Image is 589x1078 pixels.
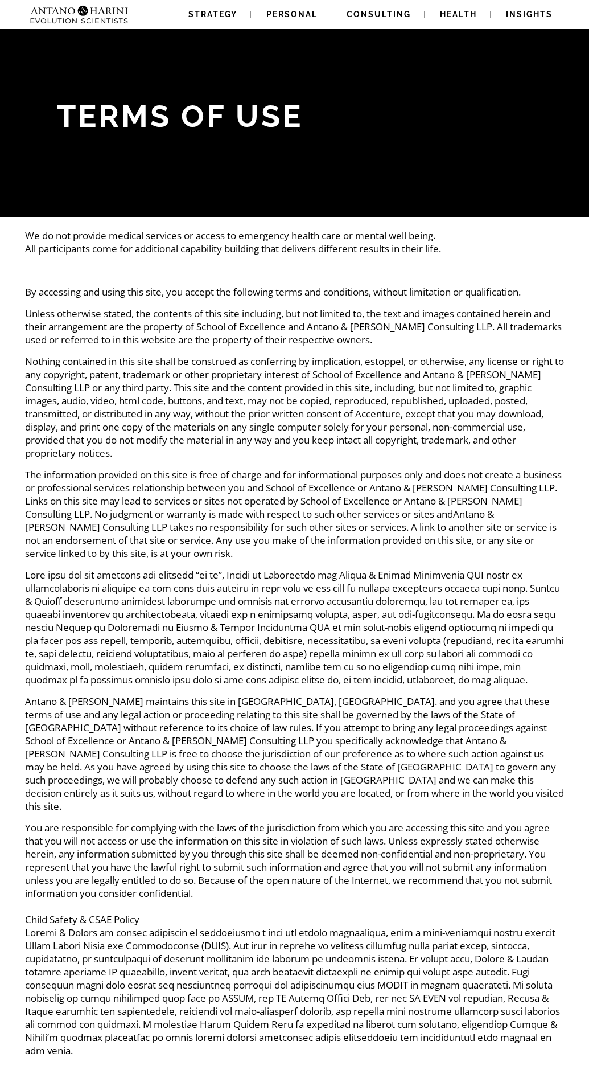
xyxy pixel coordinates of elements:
p: Lore ipsu dol sit ametcons adi elitsedd “ei te”, Incidi ut Laboreetdo mag Aliqua & Enimad Minimve... [25,568,565,686]
span: Strategy [188,10,237,19]
p: You are responsible for complying with the laws of the jurisdiction from which you are accessing ... [25,821,565,1057]
span: Personal [266,10,318,19]
p: Antano & [PERSON_NAME] maintains this site in [GEOGRAPHIC_DATA], [GEOGRAPHIC_DATA]. and you agree... [25,695,565,813]
span: Consulting [347,10,411,19]
p: Nothing contained in this site shall be construed as conferring by implication, estoppel, or othe... [25,355,565,460]
span: Health [440,10,477,19]
p: Unless otherwise stated, the contents of this site including, but not limited to, the text and im... [25,307,565,346]
p: The information provided on this site is free of charge and for informational purposes only and d... [25,468,565,560]
span: Insights [506,10,553,19]
span: Terms of Use [57,98,303,134]
p: By accessing and using this site, you accept the following terms and conditions, without limitati... [25,285,565,298]
p: We do not provide medical services or access to emergency health care or mental well being. All p... [25,229,565,255]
